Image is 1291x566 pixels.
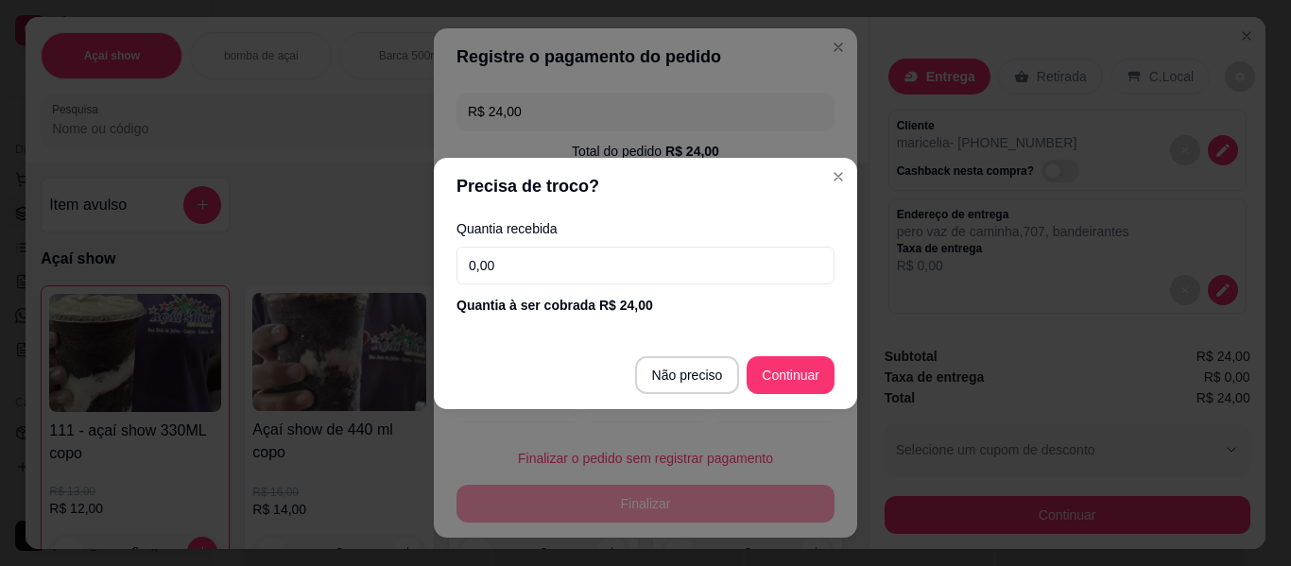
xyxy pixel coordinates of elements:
div: Quantia à ser cobrada R$ 24,00 [456,296,835,315]
button: Close [823,162,853,192]
button: Continuar [747,356,835,394]
label: Quantia recebida [456,222,835,235]
header: Precisa de troco? [434,158,857,214]
button: Não preciso [635,356,740,394]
